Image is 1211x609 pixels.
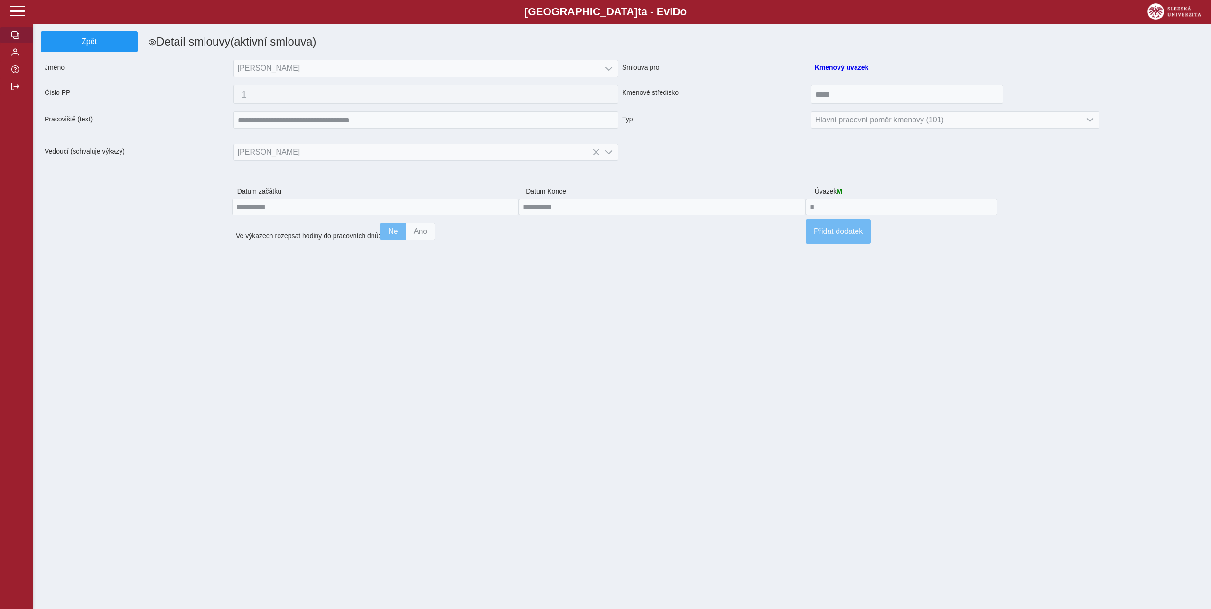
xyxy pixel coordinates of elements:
span: Pracoviště (text) [41,111,233,129]
span: Úvazek [811,184,907,199]
h1: Detail smlouvy [138,31,719,52]
span: o [680,6,687,18]
span: Kmenové středisko [618,85,811,104]
span: Smlouva pro [618,60,811,77]
span: Vedoucí (schvaluje výkazy) [41,144,233,161]
span: M [837,187,842,195]
span: Jméno [41,60,233,77]
a: Kmenový úvazek [815,64,869,71]
img: logo_web_su.png [1147,3,1201,20]
button: 1 [233,85,618,104]
span: Typ [618,111,811,129]
span: Datum začátku [233,184,522,199]
button: Zpět [41,31,138,52]
span: 1 [242,89,610,100]
button: Přidat dodatek [806,219,871,244]
span: Číslo PP [41,85,233,104]
span: Přidat dodatek [814,227,863,236]
span: t [638,6,641,18]
div: Ve výkazech rozepsat hodiny do pracovních dnů: [232,219,806,244]
span: Zpět [45,37,133,46]
span: (aktivní smlouva) [230,35,316,48]
b: [GEOGRAPHIC_DATA] a - Evi [28,6,1183,18]
span: D [672,6,680,18]
span: Datum Konce [522,184,811,199]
